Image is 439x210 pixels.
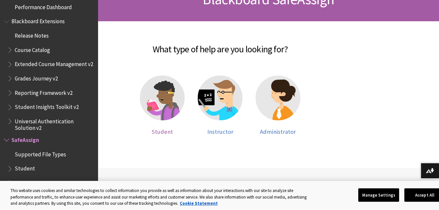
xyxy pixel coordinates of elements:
[4,134,94,202] nav: Book outline for Blackboard SafeAssign
[11,16,65,25] span: Blackboard Extensions
[207,128,233,135] span: Instructor
[15,87,73,96] span: Reporting Framework v2
[15,163,35,172] span: Student
[180,201,218,206] a: More information about your privacy, opens in a new tab
[4,16,94,131] nav: Book outline for Blackboard Extensions
[358,188,399,202] button: Manage Settings
[260,128,296,135] span: Administrator
[15,44,50,53] span: Course Catalog
[15,149,66,158] span: Supported File Types
[15,102,79,111] span: Student Insights Toolkit v2
[11,134,39,143] span: SafeAssign
[105,34,336,56] h2: What type of help are you looking for?
[15,2,72,10] span: Performance Dashboard
[198,76,243,120] img: Instructor help
[10,187,307,207] div: This website uses cookies and similar technologies to collect information you provide as well as ...
[256,76,300,120] img: Administrator help
[15,116,93,131] span: Universal Authentication Solution v2
[15,73,58,82] span: Grades Journey v2
[140,76,185,135] a: Student help Student
[198,76,243,135] a: Instructor help Instructor
[15,59,93,68] span: Extended Course Management v2
[15,30,49,39] span: Release Notes
[15,177,39,186] span: Instructor
[140,76,185,120] img: Student help
[152,128,173,135] span: Student
[256,76,300,135] a: Administrator help Administrator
